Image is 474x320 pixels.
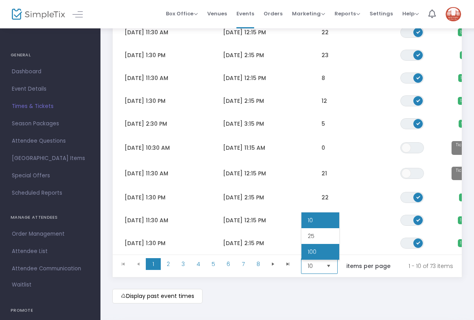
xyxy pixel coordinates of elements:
[322,169,327,177] span: 21
[176,258,191,270] span: Page 3
[322,28,329,36] span: 22
[322,120,325,128] span: 5
[223,144,265,152] span: [DATE] 11:15 AM
[407,258,453,274] kendo-pager-info: 1 - 10 of 73 items
[308,216,313,224] span: 10
[416,75,420,79] span: ON
[166,10,198,17] span: Box Office
[416,218,420,222] span: ON
[12,246,89,257] span: Attendee List
[223,169,266,177] span: [DATE] 12:15 PM
[266,258,281,270] span: Go to the next page
[322,51,329,59] span: 23
[12,281,32,289] span: Waitlist
[125,97,165,105] span: [DATE] 1:30 PM
[416,98,420,102] span: ON
[223,28,266,36] span: [DATE] 12:15 PM
[416,52,420,56] span: ON
[12,153,89,164] span: [GEOGRAPHIC_DATA] Items
[125,169,168,177] span: [DATE] 11:30 AM
[12,119,89,129] span: Season Packages
[11,210,90,225] h4: MANAGE ATTENDEES
[416,195,420,199] span: ON
[113,1,462,255] div: Data table
[125,216,168,224] span: [DATE] 11:30 AM
[12,229,89,239] span: Order Management
[223,193,264,201] span: [DATE] 2:15 PM
[12,101,89,112] span: Times & Tickets
[125,51,165,59] span: [DATE] 1:30 PM
[223,239,264,247] span: [DATE] 2:15 PM
[125,144,170,152] span: [DATE] 10:30 AM
[251,258,266,270] span: Page 8
[12,67,89,77] span: Dashboard
[125,239,165,247] span: [DATE] 1:30 PM
[125,193,165,201] span: [DATE] 1:30 PM
[416,121,420,125] span: ON
[370,4,393,24] span: Settings
[236,4,254,24] span: Events
[125,74,168,82] span: [DATE] 11:30 AM
[146,258,161,270] span: Page 1
[270,261,276,267] span: Go to the next page
[308,262,320,270] span: 10
[221,258,236,270] span: Page 6
[292,10,325,17] span: Marketing
[264,4,283,24] span: Orders
[223,51,264,59] span: [DATE] 2:15 PM
[207,4,227,24] span: Venues
[236,258,251,270] span: Page 7
[308,232,314,240] span: 25
[323,259,334,273] button: Select
[223,74,266,82] span: [DATE] 12:15 PM
[12,84,89,94] span: Event Details
[416,241,420,245] span: ON
[402,10,419,17] span: Help
[112,289,203,303] m-button: Display past event times
[322,193,329,201] span: 22
[206,258,221,270] span: Page 5
[322,97,327,105] span: 12
[191,258,206,270] span: Page 4
[12,188,89,198] span: Scheduled Reports
[125,28,168,36] span: [DATE] 11:30 AM
[281,258,296,270] span: Go to the last page
[11,47,90,63] h4: GENERAL
[12,136,89,146] span: Attendee Questions
[346,262,390,270] label: items per page
[308,248,316,256] span: 100
[11,303,90,318] h4: PROMOTE
[223,120,264,128] span: [DATE] 3:15 PM
[285,261,291,267] span: Go to the last page
[12,264,89,274] span: Attendee Communication
[335,10,360,17] span: Reports
[223,97,264,105] span: [DATE] 2:15 PM
[161,258,176,270] span: Page 2
[125,120,167,128] span: [DATE] 2:30 PM
[322,74,325,82] span: 8
[416,30,420,33] span: ON
[223,216,266,224] span: [DATE] 12:15 PM
[12,171,89,181] span: Special Offers
[322,144,325,152] span: 0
